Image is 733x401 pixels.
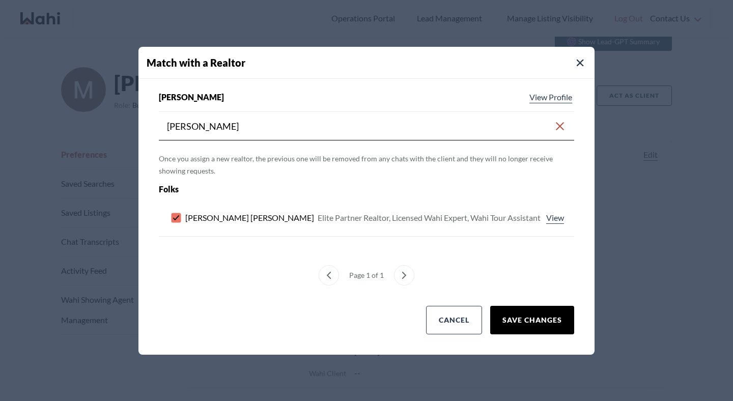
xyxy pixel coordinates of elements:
[490,306,574,334] button: Save Changes
[426,306,482,334] button: Cancel
[318,212,541,224] div: Elite Partner Realtor, Licensed Wahi Expert, Wahi Tour Assistant
[167,117,554,135] input: Search input
[527,91,574,103] a: View profile
[185,212,314,224] span: [PERSON_NAME] [PERSON_NAME]
[345,265,388,285] div: Page 1 of 1
[554,117,566,135] button: Clear search
[147,55,595,70] h4: Match with a Realtor
[159,153,574,177] p: Once you assign a new realtor, the previous one will be removed from any chats with the client an...
[544,212,566,224] a: View profile
[159,265,574,285] nav: Match with an agent menu pagination
[159,183,491,195] div: Folks
[574,57,586,69] button: Close Modal
[394,265,414,285] button: next page
[319,265,339,285] button: previous page
[159,91,224,103] span: [PERSON_NAME]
